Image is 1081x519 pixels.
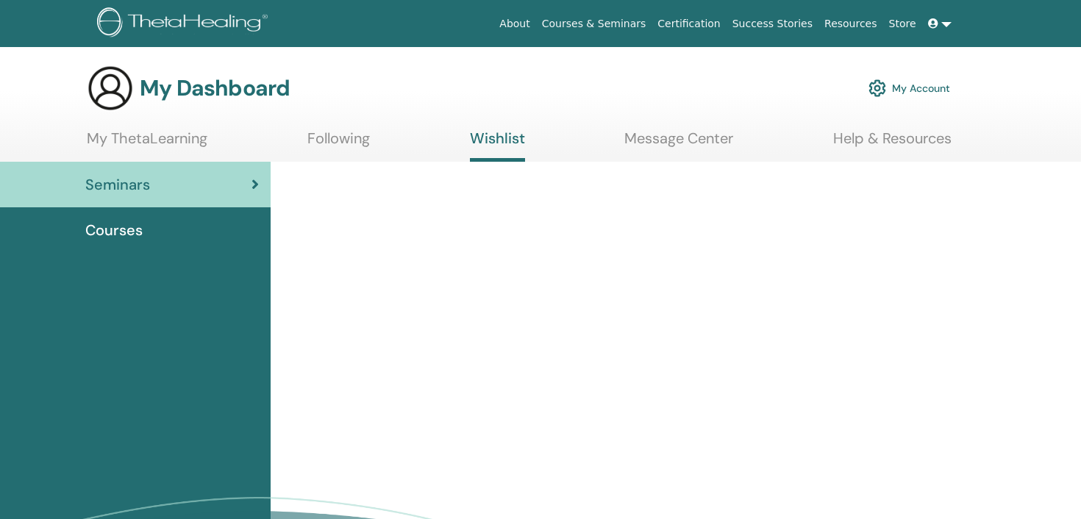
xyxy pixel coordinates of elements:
[868,76,886,101] img: cog.svg
[868,72,950,104] a: My Account
[470,129,525,162] a: Wishlist
[727,10,818,37] a: Success Stories
[307,129,370,158] a: Following
[536,10,652,37] a: Courses & Seminars
[652,10,726,37] a: Certification
[87,65,134,112] img: generic-user-icon.jpg
[87,129,207,158] a: My ThetaLearning
[833,129,952,158] a: Help & Resources
[624,129,733,158] a: Message Center
[883,10,922,37] a: Store
[818,10,883,37] a: Resources
[97,7,273,40] img: logo.png
[85,219,143,241] span: Courses
[493,10,535,37] a: About
[140,75,290,101] h3: My Dashboard
[85,173,150,196] span: Seminars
